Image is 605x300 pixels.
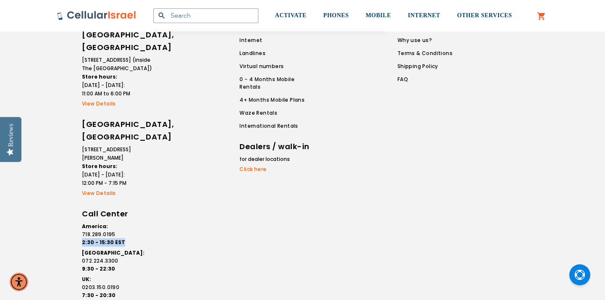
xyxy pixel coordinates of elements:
strong: America: [82,223,108,230]
li: [STREET_ADDRESS][PERSON_NAME] [DATE] - [DATE]: 12:00 PM - 7:15 PM [82,145,153,187]
a: International Rentals [239,122,316,130]
li: for dealer locations [239,155,311,163]
strong: UK: [82,276,91,283]
a: Internet [239,37,316,44]
a: Landlines [239,50,316,57]
span: OTHER SERVICES [457,12,512,18]
a: Terms & Conditions [397,50,452,57]
a: 4+ Months Mobile Plans [239,96,316,104]
a: View Details [82,100,153,108]
a: Shipping Policy [397,63,452,70]
strong: 7:30 - 20:30 [82,292,116,299]
a: View Details [82,189,153,197]
strong: Store hours: [82,163,117,170]
a: 718.289.0195 [82,231,153,238]
span: MOBILE [366,12,391,18]
a: 0203.150.0190 [82,284,153,291]
strong: 2:30 - 15:30 EST [82,239,125,246]
h6: Dealers / walk-in [239,140,311,153]
a: Waze Rentals [239,109,316,117]
a: Click here [239,166,311,173]
span: PHONES [324,12,349,18]
strong: Store hours: [82,73,117,80]
div: Reviews [7,124,15,147]
h6: [GEOGRAPHIC_DATA], [GEOGRAPHIC_DATA] [82,29,153,54]
a: 072.224.3300 [82,257,153,265]
a: Virtual numbers [239,63,316,70]
a: Why use us? [397,37,452,44]
strong: 9:30 - 22:30 [82,265,115,272]
h6: Call Center [82,208,153,220]
img: Cellular Israel Logo [57,11,137,21]
span: ACTIVATE [275,12,307,18]
a: 0 - 4 Months Mobile Rentals [239,76,316,91]
div: Accessibility Menu [10,273,28,291]
a: FAQ [397,76,452,83]
h6: [GEOGRAPHIC_DATA], [GEOGRAPHIC_DATA] [82,118,153,143]
span: INTERNET [408,12,440,18]
input: Search [153,8,258,23]
strong: [GEOGRAPHIC_DATA]: [82,249,145,256]
li: [STREET_ADDRESS] (inside The [GEOGRAPHIC_DATA]) [DATE] - [DATE]: 11:00 AM to 6:00 PM [82,56,153,98]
